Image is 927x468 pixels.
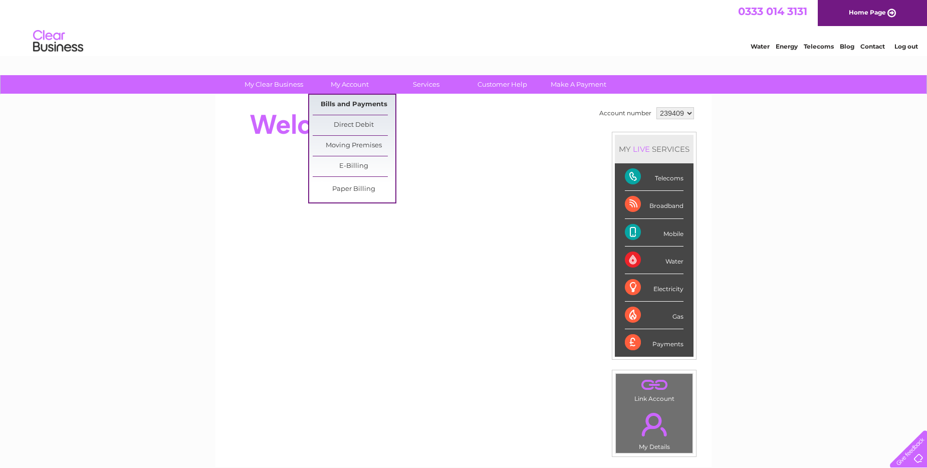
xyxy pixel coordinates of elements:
[313,115,395,135] a: Direct Debit
[894,43,918,50] a: Log out
[313,156,395,176] a: E-Billing
[625,163,683,191] div: Telecoms
[625,247,683,274] div: Water
[313,136,395,156] a: Moving Premises
[618,376,690,394] a: .
[33,26,84,57] img: logo.png
[615,135,693,163] div: MY SERVICES
[625,302,683,329] div: Gas
[615,404,693,453] td: My Details
[615,373,693,405] td: Link Account
[804,43,834,50] a: Telecoms
[313,179,395,199] a: Paper Billing
[860,43,885,50] a: Contact
[631,144,652,154] div: LIVE
[625,329,683,356] div: Payments
[385,75,468,94] a: Services
[233,75,315,94] a: My Clear Business
[597,105,654,122] td: Account number
[840,43,854,50] a: Blog
[751,43,770,50] a: Water
[625,219,683,247] div: Mobile
[227,6,701,49] div: Clear Business is a trading name of Verastar Limited (registered in [GEOGRAPHIC_DATA] No. 3667643...
[537,75,620,94] a: Make A Payment
[618,407,690,442] a: .
[738,5,807,18] a: 0333 014 3131
[309,75,391,94] a: My Account
[625,191,683,218] div: Broadband
[625,274,683,302] div: Electricity
[776,43,798,50] a: Energy
[461,75,544,94] a: Customer Help
[313,95,395,115] a: Bills and Payments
